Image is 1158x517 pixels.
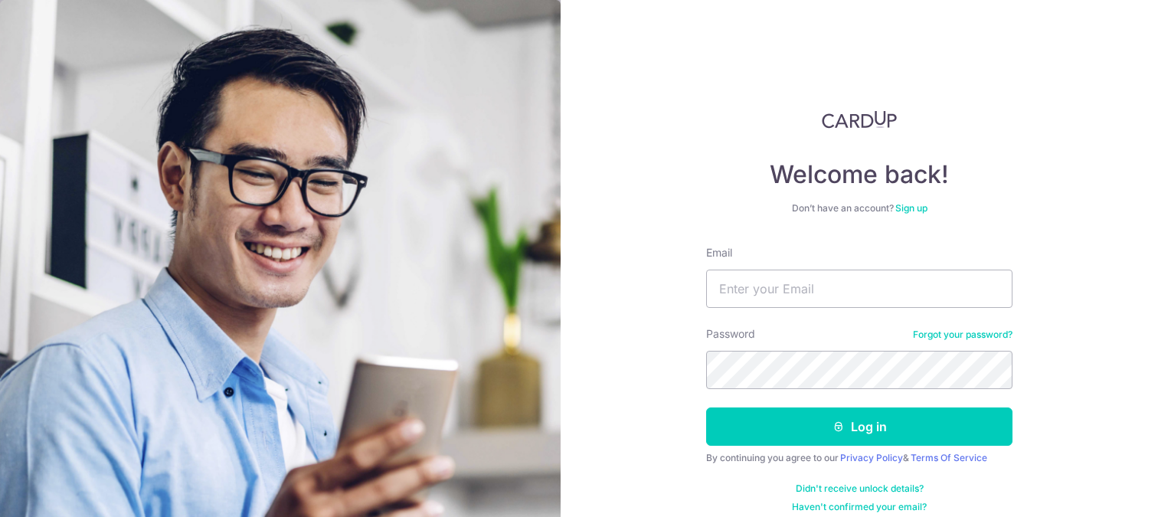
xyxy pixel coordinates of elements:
a: Terms Of Service [911,452,987,463]
a: Didn't receive unlock details? [796,483,924,495]
div: Don’t have an account? [706,202,1012,214]
img: CardUp Logo [822,110,897,129]
a: Haven't confirmed your email? [792,501,927,513]
h4: Welcome back! [706,159,1012,190]
label: Email [706,245,732,260]
a: Forgot your password? [913,329,1012,341]
label: Password [706,326,755,342]
a: Sign up [895,202,927,214]
a: Privacy Policy [840,452,903,463]
div: By continuing you agree to our & [706,452,1012,464]
input: Enter your Email [706,270,1012,308]
button: Log in [706,407,1012,446]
